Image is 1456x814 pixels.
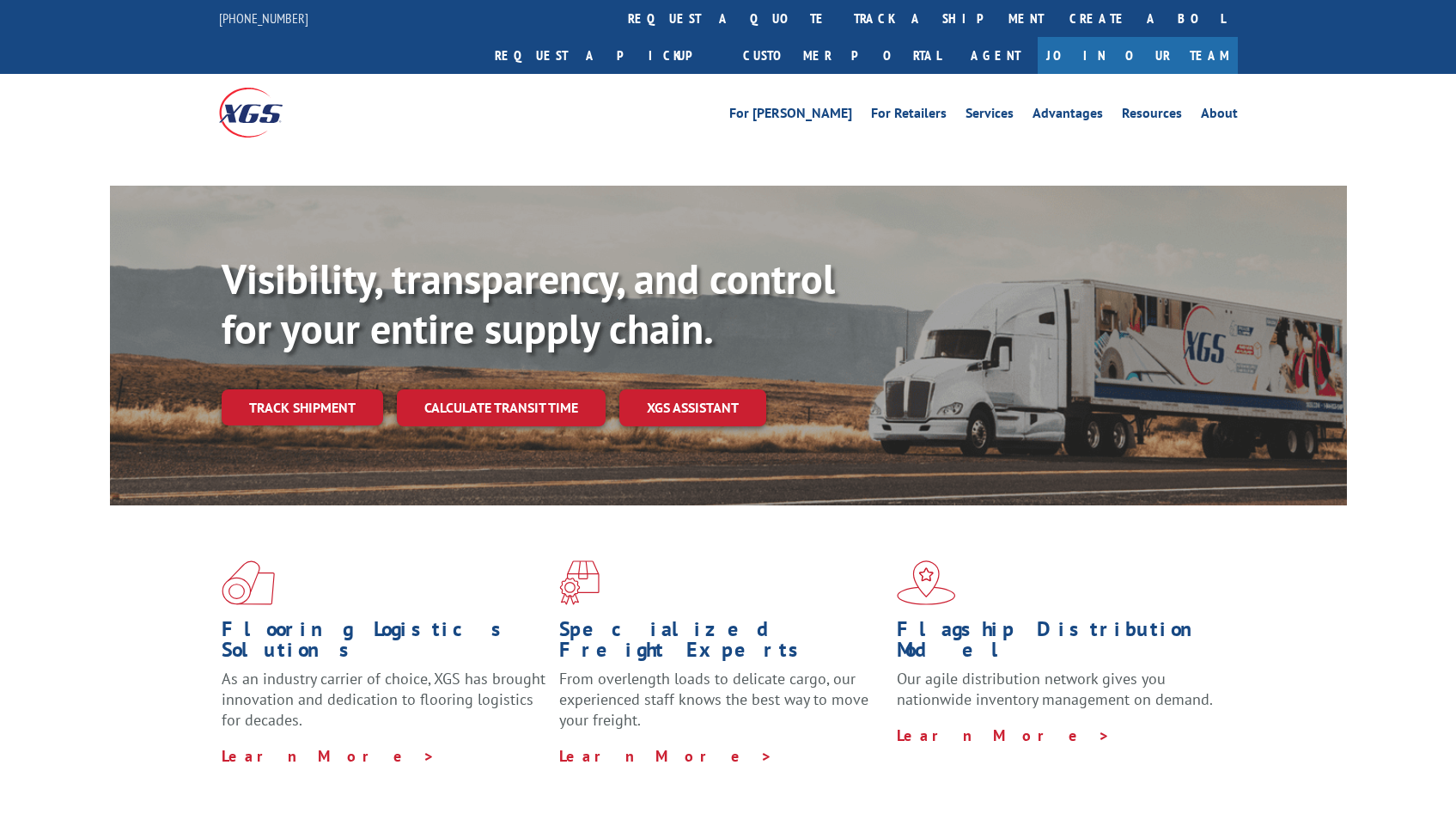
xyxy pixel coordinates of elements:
span: As an industry carrier of choice, XGS has brought innovation and dedication to flooring logistics... [222,669,545,730]
a: For Retailers [871,107,947,125]
a: Learn More > [559,746,773,766]
a: Advantages [1033,107,1103,125]
a: Customer Portal [730,37,953,74]
a: Calculate transit time [397,389,606,426]
h1: Flagship Distribution Model [897,619,1221,669]
a: For [PERSON_NAME] [729,107,852,125]
h1: Specialized Freight Experts [559,619,884,669]
span: Our agile distribution network gives you nationwide inventory management on demand. [897,669,1213,709]
a: Track shipment [222,389,383,425]
img: xgs-icon-focused-on-flooring-red [559,560,600,605]
img: xgs-icon-total-supply-chain-intelligence-red [222,560,275,605]
a: Learn More > [897,725,1111,745]
img: xgs-icon-flagship-distribution-model-red [897,560,956,605]
p: From overlength loads to delicate cargo, our experienced staff knows the best way to move your fr... [559,669,884,745]
a: Services [966,107,1014,125]
h1: Flooring Logistics Solutions [222,619,546,669]
a: Request a pickup [482,37,730,74]
a: Learn More > [222,746,436,766]
a: About [1201,107,1238,125]
a: Resources [1122,107,1182,125]
a: XGS ASSISTANT [619,389,766,426]
b: Visibility, transparency, and control for your entire supply chain. [222,252,835,355]
a: Agent [953,37,1038,74]
a: Join Our Team [1038,37,1238,74]
a: [PHONE_NUMBER] [219,9,308,27]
